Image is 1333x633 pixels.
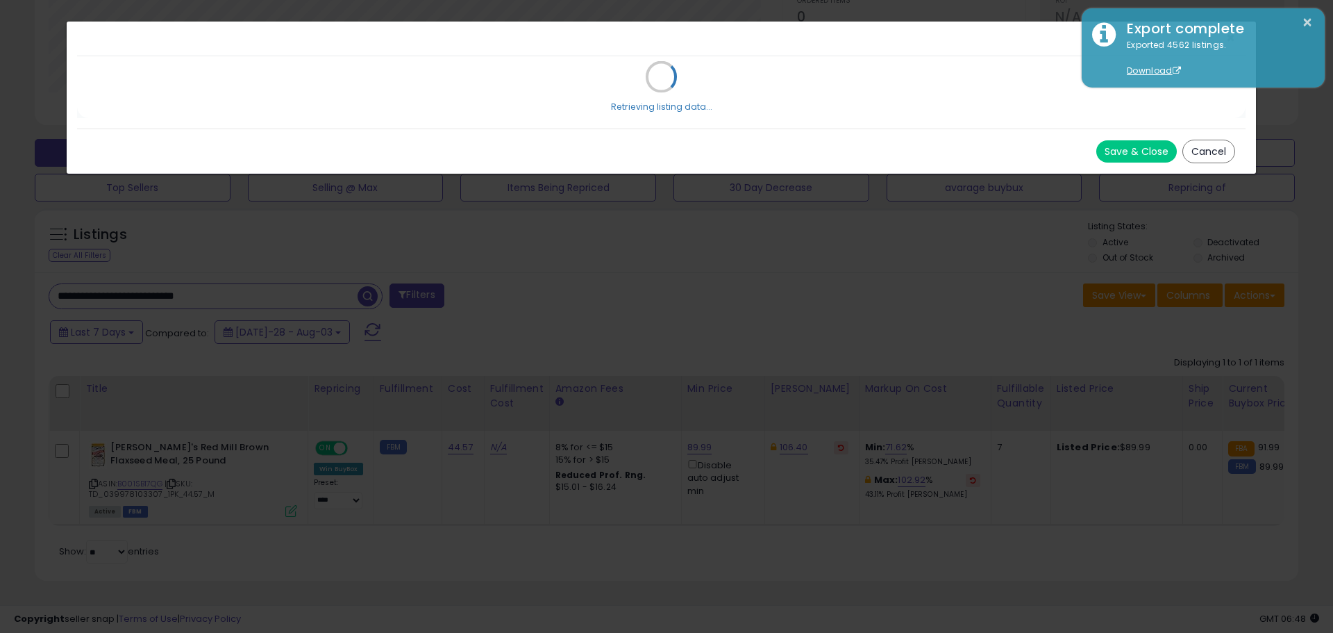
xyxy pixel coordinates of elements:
[1096,140,1177,163] button: Save & Close
[1182,140,1235,163] button: Cancel
[1127,65,1181,76] a: Download
[1116,19,1314,39] div: Export complete
[1302,14,1313,31] button: ×
[1116,39,1314,78] div: Exported 4562 listings.
[611,101,712,113] div: Retrieving listing data...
